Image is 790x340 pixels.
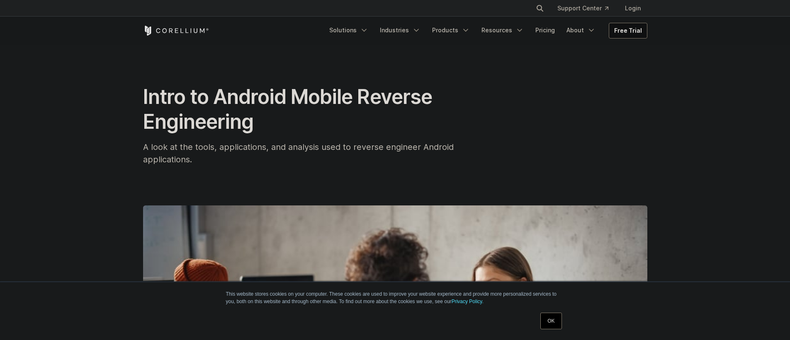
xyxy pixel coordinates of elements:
a: Products [427,23,475,38]
span: Intro to Android Mobile Reverse Engineering [143,84,432,134]
a: Support Center [551,1,615,16]
a: Corellium Home [143,26,209,36]
a: Privacy Policy. [452,299,484,304]
button: Search [532,1,547,16]
div: Navigation Menu [526,1,647,16]
a: Solutions [324,23,373,38]
a: OK [540,313,562,329]
a: Free Trial [609,23,647,38]
p: This website stores cookies on your computer. These cookies are used to improve your website expe... [226,290,564,305]
a: About [562,23,600,38]
a: Pricing [530,23,560,38]
a: Industries [375,23,425,38]
span: A look at the tools, applications, and analysis used to reverse engineer Android applications. [143,142,454,164]
a: Login [618,1,647,16]
a: Resources [476,23,529,38]
div: Navigation Menu [324,23,647,39]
